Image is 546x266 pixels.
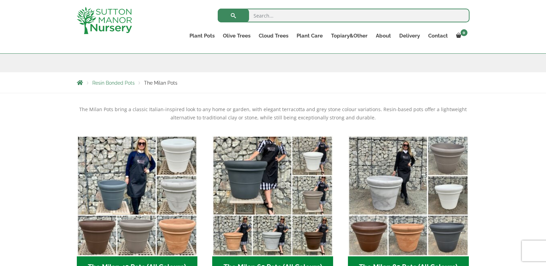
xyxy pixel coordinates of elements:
[212,136,333,256] img: The Milan 65 Pots (All Colours)
[372,31,395,41] a: About
[292,31,327,41] a: Plant Care
[92,80,135,86] a: Resin Bonded Pots
[77,136,198,256] img: The Milan 45 Pots (All Colours)
[77,80,470,85] nav: Breadcrumbs
[395,31,424,41] a: Delivery
[185,31,219,41] a: Plant Pots
[327,31,372,41] a: Topiary&Other
[219,31,255,41] a: Olive Trees
[77,105,470,122] p: The Milan Pots bring a classic Italian-inspired look to any home or garden, with elegant terracot...
[144,80,177,86] span: The Milan Pots
[424,31,452,41] a: Contact
[255,31,292,41] a: Cloud Trees
[452,31,470,41] a: 0
[348,136,469,256] img: The Milan 85 Pots (All Colours)
[218,9,470,22] input: Search...
[461,29,467,36] span: 0
[77,7,132,34] img: logo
